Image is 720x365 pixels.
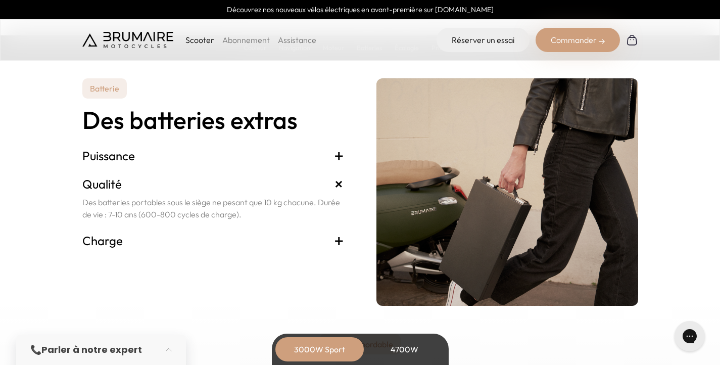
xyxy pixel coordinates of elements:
h3: Charge [82,233,344,249]
p: Scooter [185,34,214,46]
a: Réserver un essai [437,28,530,52]
iframe: Gorgias live chat messenger [669,317,710,355]
img: Brumaire Motocycles [82,32,173,48]
p: Batterie [82,78,127,99]
div: 4700W [364,337,445,361]
img: brumaire-batteries.png [376,78,638,306]
div: 3000W Sport [279,337,360,361]
h2: Des batteries extras [82,107,344,133]
img: right-arrow-2.png [599,38,605,44]
h3: Qualité [82,176,344,192]
div: Commander [536,28,620,52]
span: + [334,233,344,249]
p: Des batteries portables sous le siège ne pesant que 10 kg chacune. Durée de vie : 7-10 ans (600-8... [82,196,344,220]
a: Assistance [278,35,316,45]
span: + [329,175,348,194]
span: + [334,148,344,164]
img: Panier [626,34,638,46]
a: Abonnement [222,35,270,45]
h3: Puissance [82,148,344,164]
